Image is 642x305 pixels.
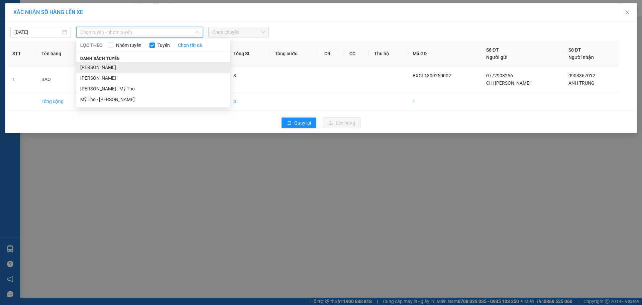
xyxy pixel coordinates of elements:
td: 3 [228,92,270,111]
th: CR [319,41,344,67]
button: rollbackQuay lại [282,118,316,128]
input: 13/09/2025 [14,28,61,36]
button: uploadLên hàng [323,118,360,128]
span: Chọn tuyến - nhóm tuyến [80,27,199,37]
span: Danh sách tuyến [76,56,124,62]
span: Người gửi [486,55,508,60]
span: 3 [233,73,236,78]
span: Nhóm tuyến [113,42,144,49]
li: [PERSON_NAME] [76,73,230,83]
th: Tổng cước [270,41,319,67]
span: Chọn chuyến [212,27,265,37]
th: STT [7,41,36,67]
span: Số ĐT [486,47,499,53]
span: BXCL1309250002 [413,73,451,78]
span: ANH TRUNG [568,80,595,86]
button: Close [618,3,637,22]
span: Quay lại [294,119,311,127]
th: Tên hàng [36,41,85,67]
td: 1 [407,92,480,111]
td: Tổng cộng [36,92,85,111]
th: Mã GD [407,41,480,67]
span: 0772903256 [486,73,513,78]
span: down [195,30,199,34]
li: [PERSON_NAME] [76,62,230,73]
span: Số ĐT [568,47,581,53]
span: XÁC NHẬN SỐ HÀNG LÊN XE [13,9,83,15]
th: Tổng SL [228,41,270,67]
span: CHỊ [PERSON_NAME] [486,80,531,86]
span: Tuyến [155,42,173,49]
span: Người nhận [568,55,594,60]
span: rollback [287,121,292,126]
li: [PERSON_NAME] - Mỹ Tho [76,83,230,94]
a: Chọn tất cả [178,42,202,49]
li: Mỹ Tho - [PERSON_NAME] [76,94,230,105]
span: LỌC THEO [80,42,103,49]
td: BAO [36,67,85,92]
span: close [625,10,630,15]
th: Thu hộ [369,41,407,67]
th: CC [344,41,369,67]
td: 1 [7,67,36,92]
span: 0903367012 [568,73,595,78]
